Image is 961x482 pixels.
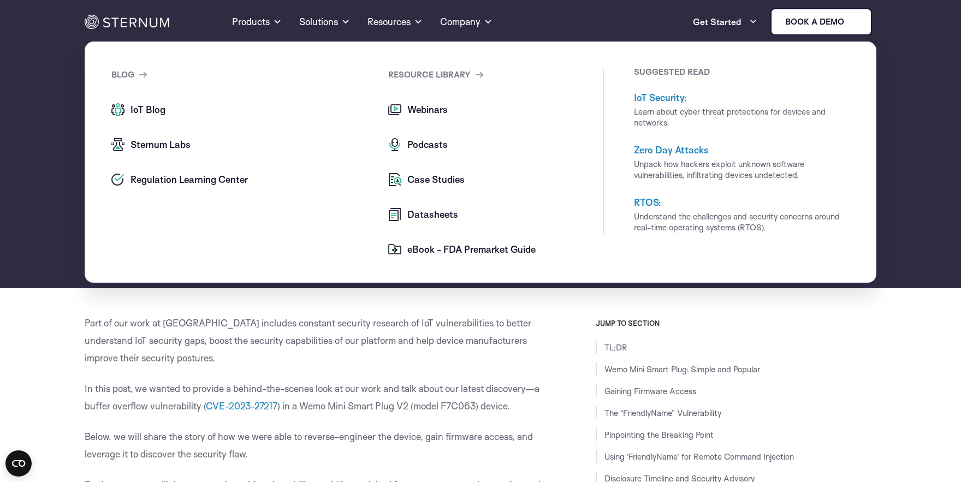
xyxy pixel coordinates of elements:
span: Webinars [405,103,448,116]
a: TL;DR [604,342,627,353]
a: Podcasts [388,138,604,151]
span: eBook - FDA Premarket Guide [405,243,536,256]
h3: JUMP TO SECTION [596,319,876,328]
p: Learn about cyber threat protections for devices and networks. [634,106,847,128]
span: Resource Library [388,68,471,81]
p: In this post, we wanted to provide a behind-the-scenes look at our work and talk about our latest... [85,380,547,415]
a: Webinars [388,103,604,116]
p: SUGGESTED READ [634,68,847,76]
a: eBook - FDA Premarket Guide [388,243,604,256]
span: IoT Blog [128,103,165,116]
a: Case Studies [388,173,604,186]
span: Podcasts [405,138,448,151]
a: Wemo Mini Smart Plug: Simple and Popular [604,364,760,374]
a: Solutions [299,2,350,41]
p: Understand the challenges and security concerns around real-time operating systems (RTOS). [634,211,847,233]
img: sternum iot [849,17,857,26]
a: Regulation Learning Center [111,173,358,186]
a: Resource Library [388,68,483,81]
a: Zero Day Attacks [634,144,709,156]
a: Company [440,2,493,41]
a: Resources [367,2,423,41]
button: Open CMP widget [5,450,32,477]
a: CVE-2023-27217 [206,400,277,412]
a: blog [111,68,147,81]
a: Products [232,2,282,41]
a: Get Started [693,11,757,33]
span: Datasheets [405,208,458,221]
span: Sternum Labs [128,138,191,151]
a: RTOS: [634,197,661,208]
p: Unpack how hackers exploit unknown software vulnerabilities, infiltrating devices undetected. [634,159,847,181]
a: Sternum Labs [111,138,358,151]
p: Part of our work at [GEOGRAPHIC_DATA] includes constant security research of IoT vulnerabilities ... [85,314,547,367]
a: The “FriendlyName” Vulnerability [604,408,721,418]
a: Datasheets [388,208,604,221]
span: Case Studies [405,173,465,186]
a: Gaining Firmware Access [604,386,696,396]
a: Book a demo [770,8,872,35]
a: IoT Blog [111,103,358,116]
span: blog [111,68,134,81]
a: IoT Security: [634,92,687,103]
span: Regulation Learning Center [128,173,248,186]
